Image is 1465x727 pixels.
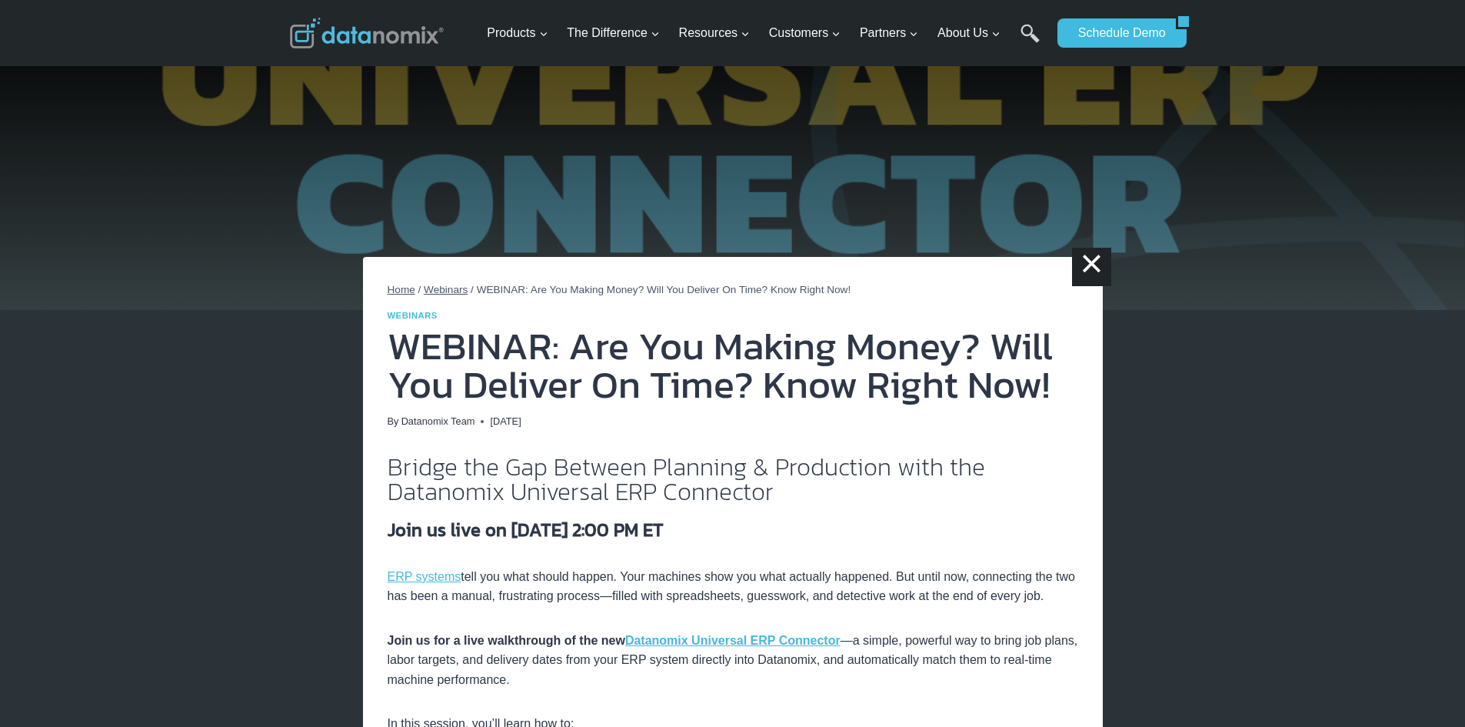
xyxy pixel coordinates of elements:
span: / [418,284,421,295]
a: Schedule Demo [1057,18,1176,48]
a: Datanomix Team [401,415,475,427]
a: Datanomix Universal ERP Connector [625,634,841,647]
span: Customers [769,23,841,43]
span: WEBINAR: Are You Making Money? Will You Deliver On Time? Know Right Now! [477,284,851,295]
a: Search [1021,24,1040,58]
h2: Bridge the Gap Between Planning & Production with the Datanomix Universal ERP Connector [388,455,1078,504]
span: About Us [937,23,1001,43]
a: Webinars [388,311,438,320]
p: tell you what should happen. Your machines show you what actually happened. But until now, connec... [388,567,1078,606]
span: By [388,414,399,429]
span: The Difference [567,23,660,43]
nav: Breadcrumbs [388,282,1078,298]
span: / [471,284,474,295]
h1: WEBINAR: Are You Making Money? Will You Deliver On Time? Know Right Now! [388,327,1078,404]
span: Resources [679,23,750,43]
time: [DATE] [490,414,521,429]
strong: Join us live on [DATE] 2:00 PM ET [388,516,664,543]
a: ERP systems [388,570,461,583]
nav: Primary Navigation [481,8,1050,58]
img: Datanomix [290,18,444,48]
a: × [1072,248,1110,286]
a: Webinars [424,284,468,295]
strong: Join us for a live walkthrough of the new [388,634,841,647]
span: Products [487,23,548,43]
span: Partners [860,23,918,43]
a: Home [388,284,415,295]
p: —a simple, powerful way to bring job plans, labor targets, and delivery dates from your ERP syste... [388,631,1078,690]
